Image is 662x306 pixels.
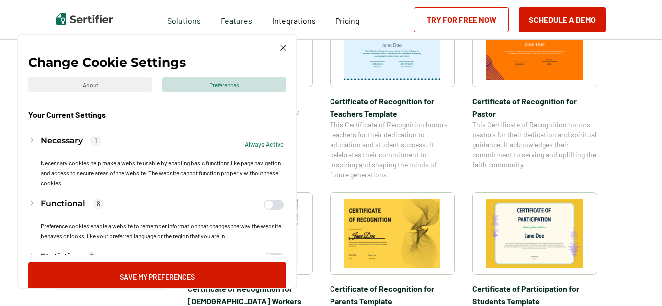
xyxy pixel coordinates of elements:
[167,13,201,26] span: Solutions
[221,13,252,26] span: Features
[280,45,286,51] img: Cookie Popup Close
[272,13,316,26] a: Integrations
[86,251,97,262] p: 7
[28,246,286,299] button: Statistics7Statistic cookies help website owners to understand how visitors interact with website...
[41,158,284,188] p: Necessary cookies help make a website usable by enabling basic functions like page navigation and...
[28,130,286,193] button: Necessary1Always ActiveNecessary cookies help make a website usable by enabling basic functions l...
[90,135,101,146] p: 1
[486,199,583,268] img: Certificate of Participation for Students​ Template
[28,77,152,92] div: About
[56,13,113,25] img: Sertifier | Digital Credentialing Platform
[93,198,104,209] p: 8
[330,95,455,120] span: Certificate of Recognition for Teachers Template
[28,193,286,246] button: Functional8Preference cookies enable a website to remember information that changes the way the w...
[519,7,606,32] button: Schedule a Demo
[162,77,286,92] div: Preferences
[41,251,79,263] h3: Statistics
[472,120,597,170] span: This Certificate of Recognition honors pastors for their dedication and spiritual guidance. It ac...
[41,221,284,241] p: Preference cookies enable a website to remember information that changes the way the website beha...
[330,5,455,180] a: Certificate of Recognition for Teachers TemplateCertificate of Recognition for Teachers TemplateT...
[472,95,597,120] span: Certificate of Recognition for Pastor
[41,198,85,210] h3: Functional
[486,12,583,80] img: Certificate of Recognition for Pastor
[245,139,284,149] p: Always Active
[612,258,662,306] iframe: Chat Widget
[28,57,186,67] p: Change Cookie Settings
[272,16,316,25] span: Integrations
[344,12,441,80] img: Certificate of Recognition for Teachers Template
[28,262,286,291] button: Save My Preferences
[28,110,106,120] p: Your Current Settings
[41,135,83,147] h3: Necessary
[330,120,455,180] span: This Certificate of Recognition honors teachers for their dedication to education and student suc...
[414,7,509,32] a: Try for Free Now
[472,5,597,180] a: Certificate of Recognition for PastorCertificate of Recognition for PastorThis Certificate of Rec...
[344,199,441,268] img: Certificate of Recognition for Parents Template
[335,16,360,25] span: Pricing
[335,13,360,26] a: Pricing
